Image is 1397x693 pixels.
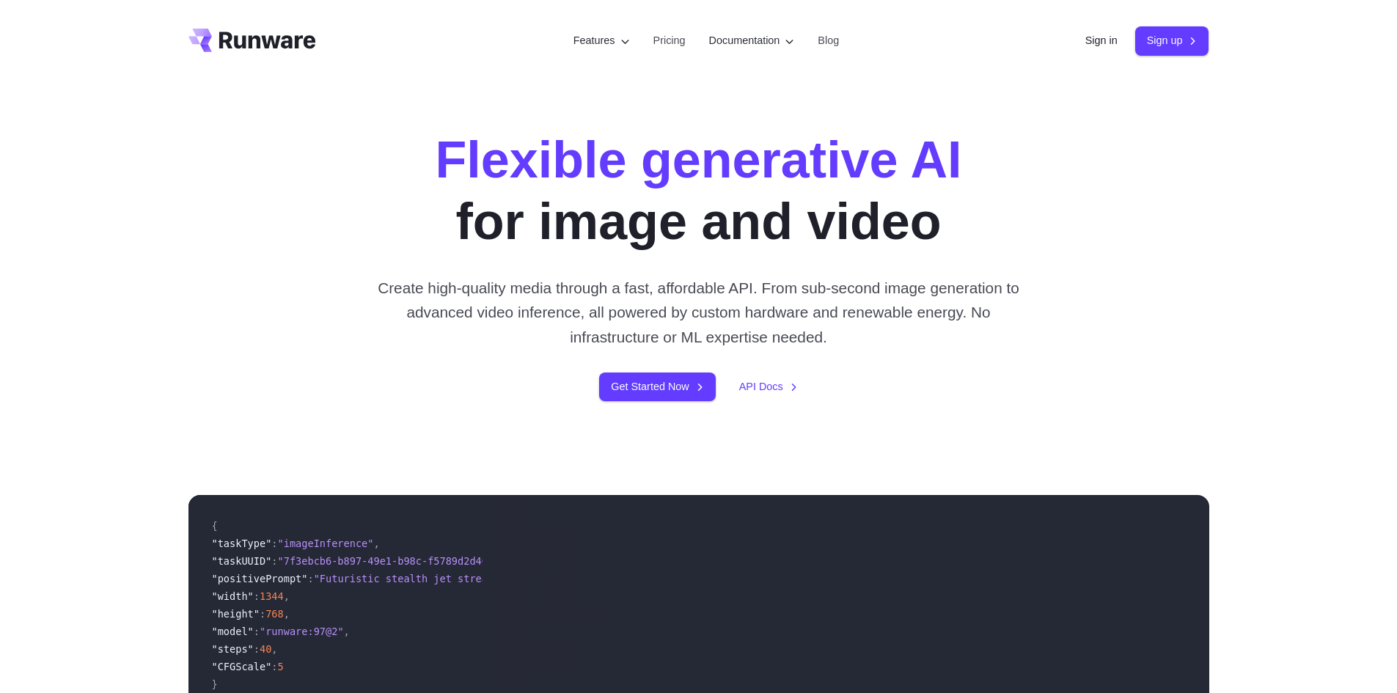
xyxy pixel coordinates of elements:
[260,643,271,655] span: 40
[260,590,284,602] span: 1344
[212,520,218,532] span: {
[260,626,344,637] span: "runware:97@2"
[653,32,686,49] a: Pricing
[739,378,798,395] a: API Docs
[212,555,272,567] span: "taskUUID"
[212,538,272,549] span: "taskType"
[254,626,260,637] span: :
[373,538,379,549] span: ,
[212,590,254,602] span: "width"
[265,608,284,620] span: 768
[271,538,277,549] span: :
[818,32,839,49] a: Blog
[284,608,290,620] span: ,
[314,573,860,584] span: "Futuristic stealth jet streaking through a neon-lit cityscape with glowing purple exhaust"
[212,626,254,637] span: "model"
[1135,26,1209,55] a: Sign up
[307,573,313,584] span: :
[573,32,630,49] label: Features
[260,608,265,620] span: :
[271,643,277,655] span: ,
[278,661,284,672] span: 5
[709,32,795,49] label: Documentation
[212,678,218,690] span: }
[599,373,715,401] a: Get Started Now
[188,29,316,52] a: Go to /
[278,555,506,567] span: "7f3ebcb6-b897-49e1-b98c-f5789d2d40d7"
[284,590,290,602] span: ,
[344,626,350,637] span: ,
[1085,32,1118,49] a: Sign in
[212,573,308,584] span: "positivePrompt"
[372,276,1025,349] p: Create high-quality media through a fast, affordable API. From sub-second image generation to adv...
[435,131,961,188] strong: Flexible generative AI
[254,590,260,602] span: :
[212,661,272,672] span: "CFGScale"
[271,555,277,567] span: :
[212,643,254,655] span: "steps"
[278,538,374,549] span: "imageInference"
[254,643,260,655] span: :
[271,661,277,672] span: :
[212,608,260,620] span: "height"
[435,129,961,252] h1: for image and video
